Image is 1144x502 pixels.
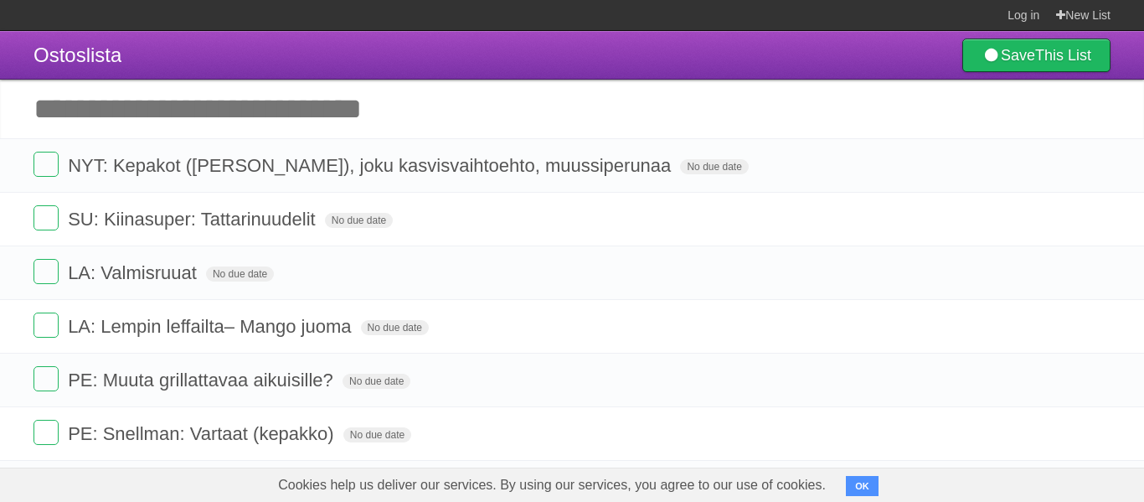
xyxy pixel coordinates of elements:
[325,213,393,228] span: No due date
[680,159,748,174] span: No due date
[68,155,675,176] span: NYT: Kepakot ([PERSON_NAME]), joku kasvisvaihtoehto, muussiperunaa
[206,267,274,282] span: No due date
[33,44,121,66] span: Ostoslista
[33,152,59,177] label: Done
[33,205,59,230] label: Done
[343,427,411,442] span: No due date
[68,423,338,444] span: PE: Snellman: Vartaat (kepakko)
[68,262,201,283] span: LA: Valmisruuat
[361,320,429,335] span: No due date
[33,366,59,391] label: Done
[33,313,59,338] label: Done
[68,209,320,230] span: SU: Kiinasuper: Tattarinuudelit
[33,259,59,284] label: Done
[343,374,410,389] span: No due date
[962,39,1111,72] a: SaveThis List
[1035,47,1091,64] b: This List
[261,468,843,502] span: Cookies help us deliver our services. By using our services, you agree to our use of cookies.
[33,420,59,445] label: Done
[68,370,338,391] span: PE: Muuta grillattavaa aikuisille?
[68,316,355,337] span: LA: Lempin leffailta– Mango juoma
[846,476,879,496] button: OK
